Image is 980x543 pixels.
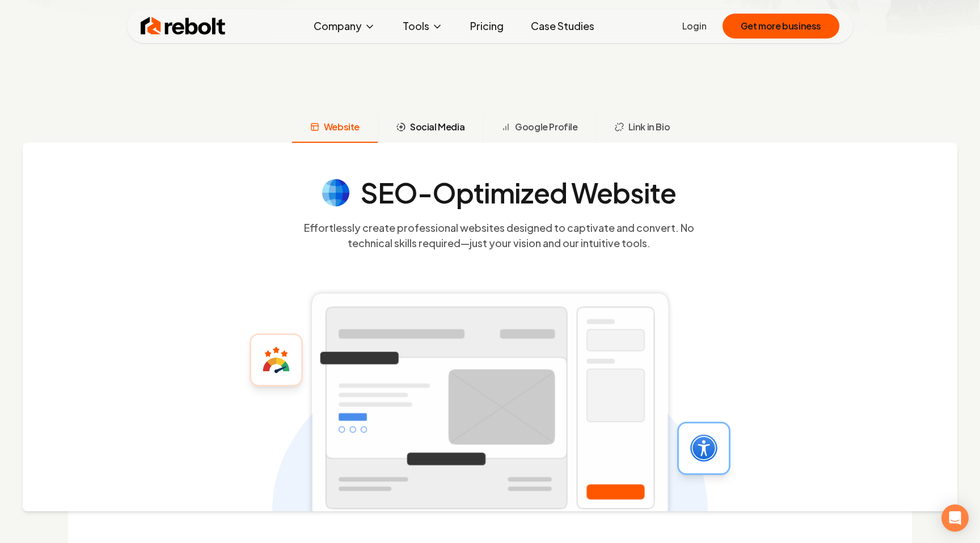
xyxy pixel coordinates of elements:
[292,113,378,143] button: Website
[378,113,483,143] button: Social Media
[522,15,603,37] a: Case Studies
[361,179,676,206] h4: SEO-Optimized Website
[141,15,226,37] img: Rebolt Logo
[394,15,452,37] button: Tools
[941,504,969,532] div: Open Intercom Messenger
[461,15,513,37] a: Pricing
[723,14,839,39] button: Get more business
[483,113,595,143] button: Google Profile
[305,15,385,37] button: Company
[628,120,670,134] span: Link in Bio
[515,120,577,134] span: Google Profile
[410,120,464,134] span: Social Media
[324,120,360,134] span: Website
[682,19,707,33] a: Login
[596,113,688,143] button: Link in Bio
